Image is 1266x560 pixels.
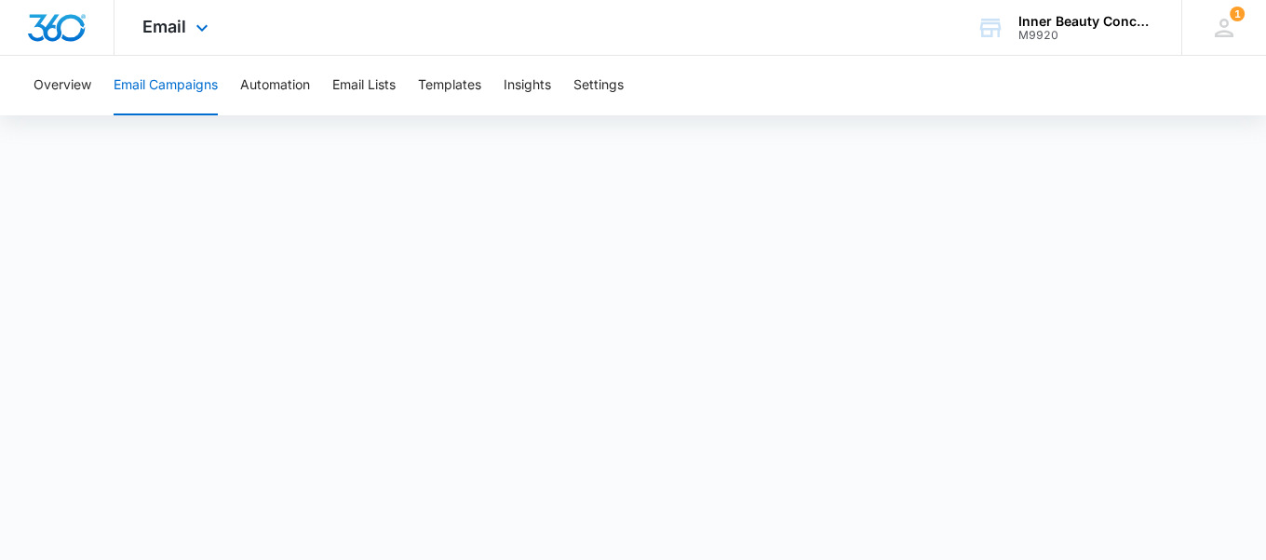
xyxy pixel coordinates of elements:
[504,56,551,115] button: Insights
[1018,29,1154,42] div: account id
[1018,14,1154,29] div: account name
[1230,7,1245,21] span: 1
[240,56,310,115] button: Automation
[34,56,91,115] button: Overview
[332,56,396,115] button: Email Lists
[1230,7,1245,21] div: notifications count
[418,56,481,115] button: Templates
[573,56,624,115] button: Settings
[142,17,186,36] span: Email
[114,56,218,115] button: Email Campaigns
